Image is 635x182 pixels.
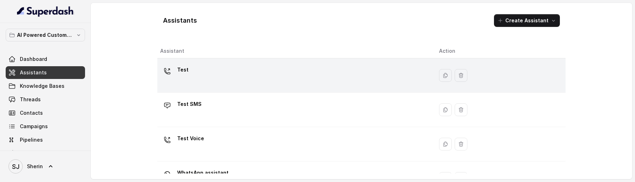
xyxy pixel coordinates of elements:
th: Action [433,44,566,58]
a: Sherin [6,157,85,176]
span: Campaigns [20,123,48,130]
span: Pipelines [20,136,43,143]
a: Dashboard [6,53,85,66]
th: Assistant [157,44,433,58]
span: Sherin [27,163,43,170]
a: Contacts [6,107,85,119]
p: AI Powered Customer Ops [17,31,74,39]
span: Assistants [20,69,47,76]
button: Create Assistant [494,14,560,27]
a: Pipelines [6,133,85,146]
span: Dashboard [20,56,47,63]
a: Campaigns [6,120,85,133]
button: AI Powered Customer Ops [6,29,85,41]
p: Test SMS [177,98,202,110]
p: Test [177,64,189,75]
a: Knowledge Bases [6,80,85,92]
p: Test Voice [177,133,204,144]
span: Integrations [20,150,51,157]
h1: Assistants [163,15,197,26]
span: Threads [20,96,41,103]
span: Knowledge Bases [20,83,64,90]
img: light.svg [17,6,74,17]
a: Threads [6,93,85,106]
a: Assistants [6,66,85,79]
a: Integrations [6,147,85,160]
span: Contacts [20,109,43,116]
text: SJ [12,163,19,170]
p: WhatsApp assistant [177,167,229,178]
